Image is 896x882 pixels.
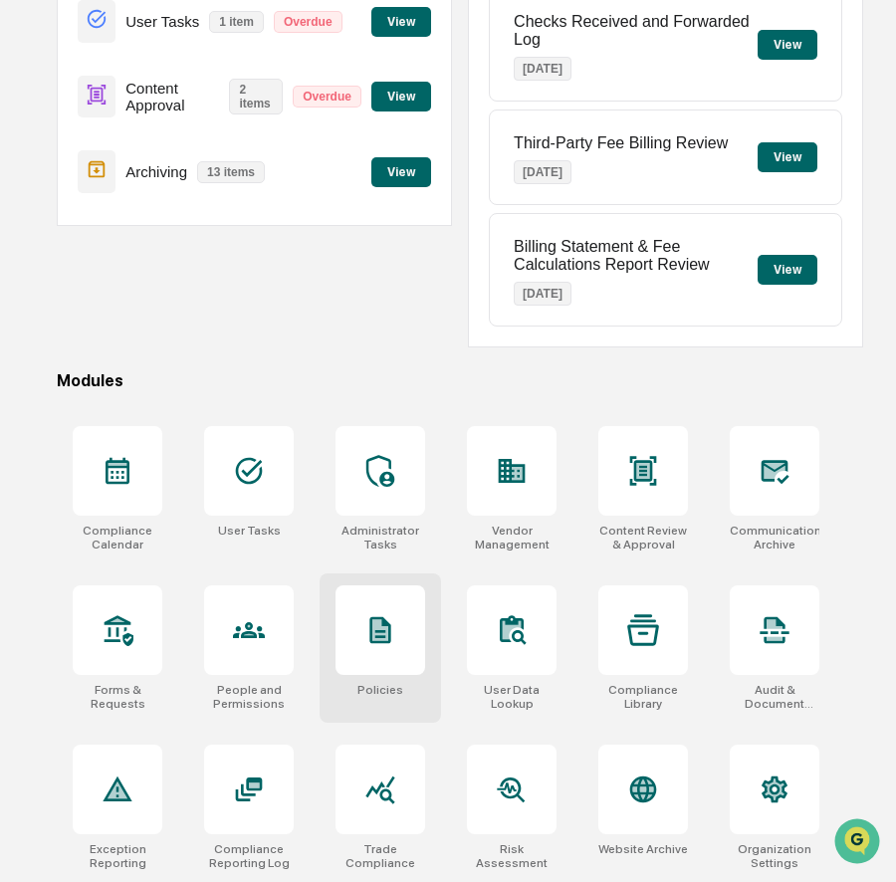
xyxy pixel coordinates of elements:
[467,683,557,711] div: User Data Lookup
[197,161,265,183] p: 13 items
[730,683,819,711] div: Audit & Document Logs
[198,337,241,352] span: Pylon
[12,243,136,279] a: 🖐️Preclearance
[371,7,431,37] button: View
[758,30,817,60] button: View
[164,251,247,271] span: Attestations
[20,253,36,269] div: 🖐️
[125,13,199,30] p: User Tasks
[336,524,425,551] div: Administrator Tasks
[20,152,56,188] img: 1746055101610-c473b297-6a78-478c-a979-82029cc54cd1
[218,524,281,538] div: User Tasks
[229,79,283,114] p: 2 items
[204,842,294,870] div: Compliance Reporting Log
[57,371,863,390] div: Modules
[598,842,688,856] div: Website Archive
[758,255,817,285] button: View
[467,842,557,870] div: Risk Assessment
[598,524,688,551] div: Content Review & Approval
[40,289,125,309] span: Data Lookup
[730,842,819,870] div: Organization Settings
[73,683,162,711] div: Forms & Requests
[371,82,431,111] button: View
[371,157,431,187] button: View
[730,524,819,551] div: Communications Archive
[209,11,264,33] p: 1 item
[20,42,362,74] p: How can we help?
[371,161,431,180] a: View
[514,160,571,184] p: [DATE]
[514,134,728,152] p: Third-Party Fee Billing Review
[73,524,162,551] div: Compliance Calendar
[758,142,817,172] button: View
[125,163,187,180] p: Archiving
[371,11,431,30] a: View
[204,683,294,711] div: People and Permissions
[136,243,255,279] a: 🗄️Attestations
[12,281,133,317] a: 🔎Data Lookup
[832,816,886,870] iframe: Open customer support
[274,11,342,33] p: Overdue
[338,158,362,182] button: Start new chat
[293,86,361,108] p: Overdue
[371,86,431,105] a: View
[336,842,425,870] div: Trade Compliance
[467,524,557,551] div: Vendor Management
[68,152,327,172] div: Start new chat
[598,683,688,711] div: Compliance Library
[514,57,571,81] p: [DATE]
[73,842,162,870] div: Exception Reporting
[514,13,758,49] p: Checks Received and Forwarded Log
[144,253,160,269] div: 🗄️
[68,172,252,188] div: We're available if you need us!
[514,282,571,306] p: [DATE]
[125,80,219,113] p: Content Approval
[140,336,241,352] a: Powered byPylon
[20,291,36,307] div: 🔎
[357,683,403,697] div: Policies
[40,251,128,271] span: Preclearance
[514,238,758,274] p: Billing Statement & Fee Calculations Report Review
